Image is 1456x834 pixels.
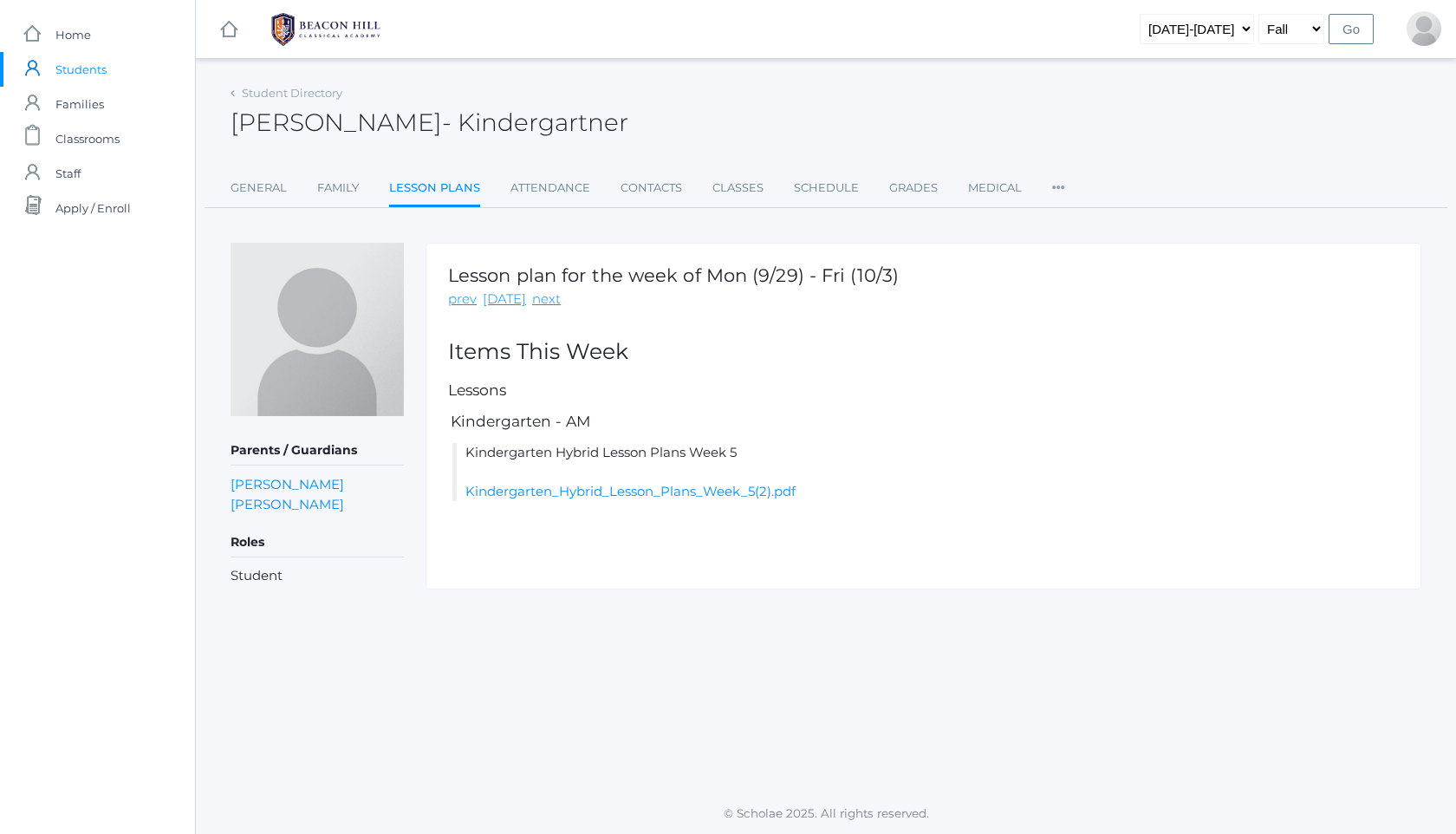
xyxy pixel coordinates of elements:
a: [PERSON_NAME] [231,494,344,514]
div: Lew Soratorio [1407,11,1441,46]
li: Kindergarten Hybrid Lesson Plans Week 5 [452,443,1399,502]
h1: Lesson plan for the week of Mon (9/29) - Fri (10/3) [448,265,899,285]
a: Schedule [794,171,859,205]
span: Home [55,17,91,52]
li: Student [231,566,404,586]
span: - Kindergartner [442,108,628,137]
a: next [532,290,561,309]
span: Classrooms [55,121,120,156]
h5: Kindergarten - AM [448,414,1399,430]
a: [PERSON_NAME] [231,474,344,494]
a: Attendance [510,171,590,205]
a: Classes [712,171,764,205]
input: Go [1329,14,1374,44]
h5: Roles [231,528,404,557]
img: Kailo Soratorio [231,243,404,416]
a: Family [317,171,359,205]
a: General [231,171,287,205]
h5: Lessons [448,382,1399,399]
span: Students [55,52,107,87]
img: 1_BHCALogos-05.png [261,8,391,51]
span: Families [55,87,104,121]
a: Student Directory [242,86,342,100]
a: Grades [889,171,938,205]
a: prev [448,290,477,309]
a: Medical [968,171,1022,205]
span: Apply / Enroll [55,191,131,225]
h2: [PERSON_NAME] [231,109,628,136]
span: Staff [55,156,81,191]
a: Kindergarten_Hybrid_Lesson_Plans_Week_5(2).pdf [465,483,796,499]
h5: Parents / Guardians [231,436,404,466]
a: Lesson Plans [389,171,480,208]
p: © Scholae 2025. All rights reserved. [196,805,1456,822]
a: [DATE] [483,290,526,309]
a: Contacts [621,171,682,205]
h2: Items This Week [448,340,1399,364]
